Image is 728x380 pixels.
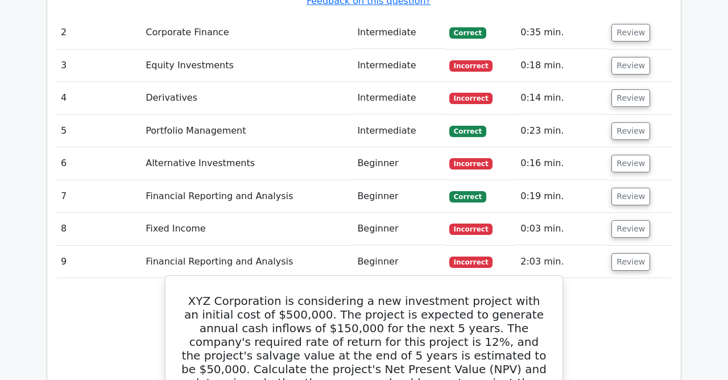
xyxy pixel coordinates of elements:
button: Review [611,253,650,271]
td: 2 [56,16,141,49]
span: Incorrect [449,257,493,268]
button: Review [611,122,650,140]
button: Review [611,188,650,205]
button: Review [611,220,650,238]
td: Intermediate [353,115,444,147]
td: 8 [56,213,141,245]
td: 2:03 min. [516,246,607,278]
td: Alternative Investments [141,147,353,180]
td: 9 [56,246,141,278]
td: Beginner [353,246,444,278]
button: Review [611,155,650,172]
td: 3 [56,49,141,82]
td: Intermediate [353,16,444,49]
td: Beginner [353,213,444,245]
span: Incorrect [449,93,493,104]
td: 0:35 min. [516,16,607,49]
span: Correct [449,126,486,137]
span: Correct [449,191,486,203]
td: 6 [56,147,141,180]
td: Beginner [353,180,444,213]
button: Review [611,57,650,75]
td: 7 [56,180,141,213]
td: Derivatives [141,82,353,114]
td: 0:23 min. [516,115,607,147]
span: Correct [449,27,486,39]
td: Beginner [353,147,444,180]
td: 4 [56,82,141,114]
td: 0:03 min. [516,213,607,245]
span: Incorrect [449,60,493,72]
span: Incorrect [449,158,493,170]
button: Review [611,89,650,107]
td: Financial Reporting and Analysis [141,180,353,213]
td: Corporate Finance [141,16,353,49]
td: 0:19 min. [516,180,607,213]
button: Review [611,24,650,42]
td: Equity Investments [141,49,353,82]
td: Financial Reporting and Analysis [141,246,353,278]
td: Fixed Income [141,213,353,245]
td: 0:18 min. [516,49,607,82]
td: 5 [56,115,141,147]
span: Incorrect [449,224,493,235]
td: 0:16 min. [516,147,607,180]
td: 0:14 min. [516,82,607,114]
td: Intermediate [353,49,444,82]
td: Portfolio Management [141,115,353,147]
td: Intermediate [353,82,444,114]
